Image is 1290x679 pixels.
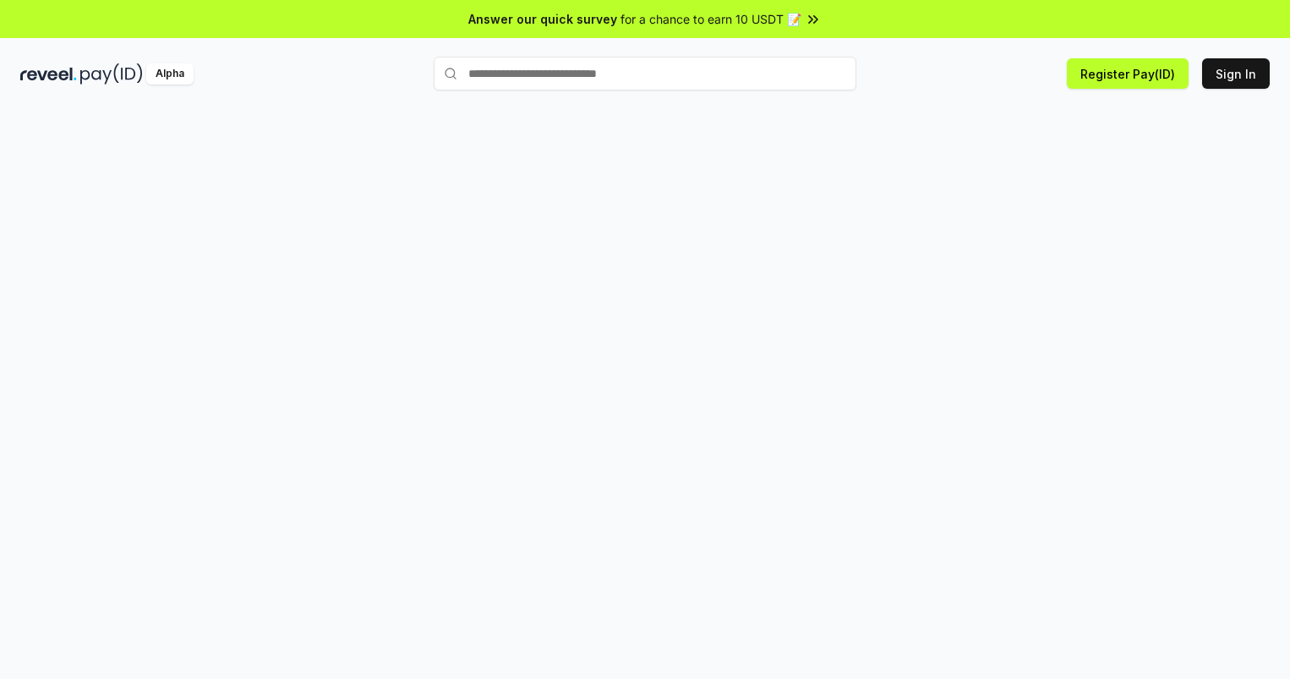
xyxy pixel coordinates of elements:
[20,63,77,85] img: reveel_dark
[620,10,801,28] span: for a chance to earn 10 USDT 📝
[1067,58,1189,89] button: Register Pay(ID)
[1202,58,1270,89] button: Sign In
[80,63,143,85] img: pay_id
[146,63,194,85] div: Alpha
[468,10,617,28] span: Answer our quick survey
